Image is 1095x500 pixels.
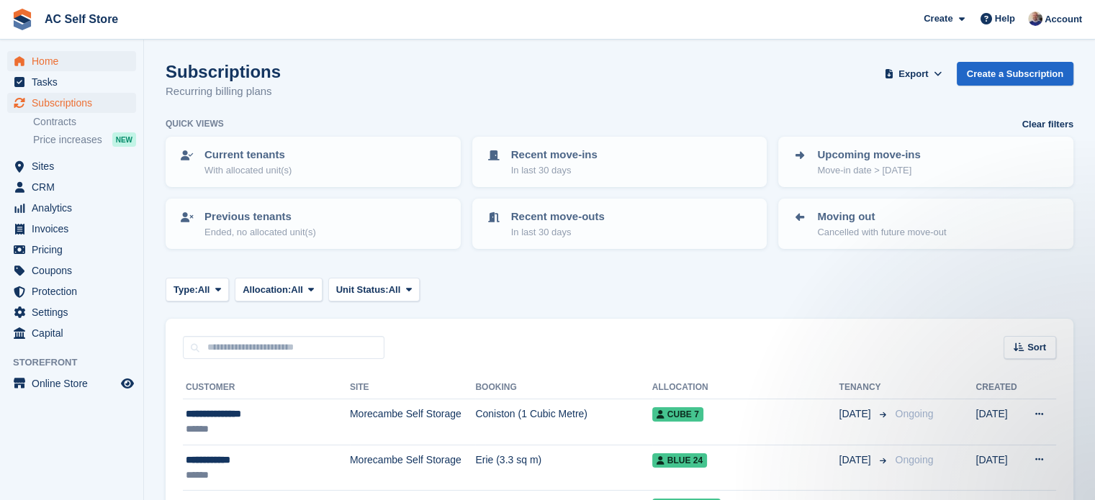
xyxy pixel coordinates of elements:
span: Coupons [32,260,118,281]
p: In last 30 days [511,163,598,178]
td: Morecambe Self Storage [350,399,475,445]
a: menu [7,302,136,322]
a: Price increases NEW [33,132,136,147]
th: Tenancy [839,376,889,399]
p: Upcoming move-ins [817,147,920,163]
a: menu [7,240,136,260]
h6: Quick views [166,117,224,130]
td: Coniston (1 Cubic Metre) [475,399,652,445]
a: menu [7,156,136,176]
span: CRM [32,177,118,197]
span: Tasks [32,72,118,92]
p: Previous tenants [204,209,316,225]
span: Sort [1027,340,1046,355]
a: menu [7,373,136,394]
span: [DATE] [839,453,873,468]
p: Ended, no allocated unit(s) [204,225,316,240]
span: Invoices [32,219,118,239]
span: Home [32,51,118,71]
th: Customer [183,376,350,399]
a: Current tenants With allocated unit(s) [167,138,459,186]
a: Recent move-ins In last 30 days [474,138,766,186]
a: Previous tenants Ended, no allocated unit(s) [167,200,459,247]
span: Create [924,12,952,26]
p: Recurring billing plans [166,83,281,100]
span: Cube 7 [652,407,703,422]
a: Contracts [33,115,136,129]
span: Online Store [32,373,118,394]
td: [DATE] [975,399,1022,445]
td: [DATE] [975,445,1022,491]
button: Allocation: All [235,278,323,301]
span: Protection [32,281,118,301]
th: Booking [475,376,652,399]
p: Move-in date > [DATE] [817,163,920,178]
th: Site [350,376,475,399]
span: Export [898,67,928,81]
a: menu [7,51,136,71]
a: menu [7,260,136,281]
span: Analytics [32,198,118,218]
a: Preview store [119,375,136,392]
th: Allocation [652,376,839,399]
img: stora-icon-8386f47178a22dfd0bd8f6a31ec36ba5ce8667c1dd55bd0f319d3a0aa187defe.svg [12,9,33,30]
span: Settings [32,302,118,322]
span: Pricing [32,240,118,260]
span: All [198,283,210,297]
span: Storefront [13,355,143,370]
p: With allocated unit(s) [204,163,292,178]
span: [DATE] [839,406,873,422]
button: Unit Status: All [328,278,420,301]
span: Allocation: [243,283,291,297]
span: Price increases [33,133,102,147]
p: Moving out [817,209,946,225]
span: Help [995,12,1015,26]
th: Created [975,376,1022,399]
a: menu [7,281,136,301]
p: Recent move-ins [511,147,598,163]
span: Account [1045,12,1082,27]
button: Type: All [166,278,229,301]
td: Erie (3.3 sq m) [475,445,652,491]
a: menu [7,198,136,218]
span: All [389,283,401,297]
p: Cancelled with future move-out [817,225,946,240]
a: AC Self Store [39,7,124,31]
span: Unit Status: [336,283,389,297]
span: Blue 24 [652,453,707,468]
a: Clear filters [1022,117,1073,132]
button: Export [882,62,945,86]
a: menu [7,72,136,92]
h1: Subscriptions [166,62,281,81]
td: Morecambe Self Storage [350,445,475,491]
a: Recent move-outs In last 30 days [474,200,766,247]
div: NEW [112,132,136,147]
a: menu [7,323,136,343]
p: In last 30 days [511,225,605,240]
a: menu [7,93,136,113]
a: Create a Subscription [957,62,1073,86]
span: Ongoing [895,454,933,465]
span: Ongoing [895,408,933,419]
span: Sites [32,156,118,176]
a: menu [7,177,136,197]
p: Recent move-outs [511,209,605,225]
a: menu [7,219,136,239]
p: Current tenants [204,147,292,163]
span: All [291,283,303,297]
span: Capital [32,323,118,343]
img: Barry Todd [1028,12,1042,26]
a: Moving out Cancelled with future move-out [780,200,1072,247]
span: Type: [174,283,198,297]
a: Upcoming move-ins Move-in date > [DATE] [780,138,1072,186]
span: Subscriptions [32,93,118,113]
